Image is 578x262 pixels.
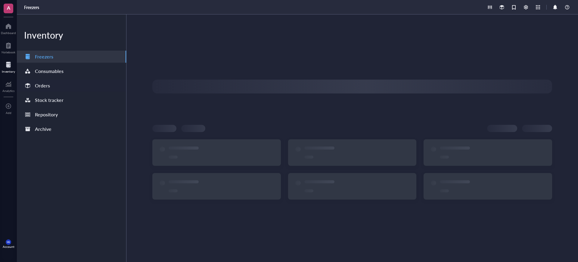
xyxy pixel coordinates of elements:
div: Analytics [2,89,14,93]
div: Add [6,111,11,115]
a: Freezers [24,5,40,10]
div: Freezers [35,52,53,61]
div: Stock tracker [35,96,64,104]
a: Inventory [2,60,15,73]
a: Repository [17,109,126,121]
a: Stock tracker [17,94,126,106]
div: Archive [35,125,51,133]
a: Analytics [2,79,14,93]
a: Orders [17,80,126,92]
span: MK [7,241,10,243]
a: Archive [17,123,126,135]
div: Consumables [35,67,64,75]
a: Consumables [17,65,126,77]
div: Inventory [17,29,126,41]
a: Notebook [2,41,15,54]
a: Freezers [17,51,126,63]
div: Notebook [2,50,15,54]
span: A [7,4,10,11]
div: Dashboard [1,31,16,35]
div: Account [3,245,14,248]
a: Dashboard [1,21,16,35]
div: Repository [35,110,58,119]
div: Orders [35,81,50,90]
div: Inventory [2,70,15,73]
